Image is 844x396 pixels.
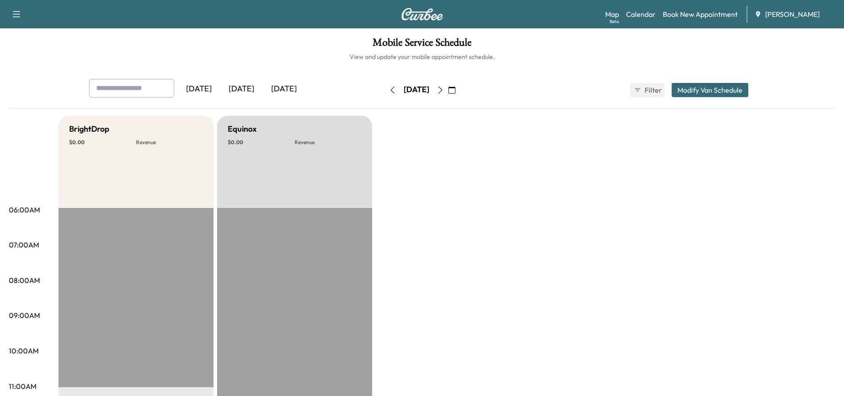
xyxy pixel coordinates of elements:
div: [DATE] [178,79,220,99]
p: 07:00AM [9,239,39,250]
a: Calendar [626,9,656,20]
p: Revenue [295,139,362,146]
p: $ 0.00 [228,139,295,146]
p: Revenue [136,139,203,146]
h6: View and update your mobile appointment schedule. [9,52,835,61]
a: MapBeta [605,9,619,20]
button: Filter [630,83,665,97]
button: Modify Van Schedule [672,83,748,97]
p: 06:00AM [9,204,40,215]
img: Curbee Logo [401,8,443,20]
div: [DATE] [220,79,263,99]
div: [DATE] [263,79,305,99]
h5: BrightDrop [69,123,109,135]
span: Filter [645,85,661,95]
p: 09:00AM [9,310,40,321]
p: $ 0.00 [69,139,136,146]
h5: Equinox [228,123,257,135]
span: [PERSON_NAME] [765,9,820,20]
div: [DATE] [404,84,429,95]
h1: Mobile Service Schedule [9,37,835,52]
p: 11:00AM [9,381,36,392]
p: 08:00AM [9,275,40,286]
a: Book New Appointment [663,9,738,20]
p: 10:00AM [9,345,39,356]
div: Beta [610,18,619,25]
